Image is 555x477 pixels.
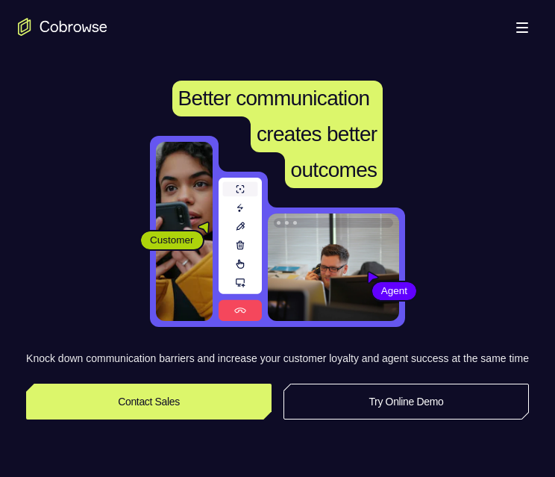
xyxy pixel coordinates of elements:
a: Contact Sales [26,384,272,420]
a: Try Online Demo [283,384,529,420]
a: Go to the home page [18,18,107,36]
img: A customer holding their phone [156,142,213,321]
span: Better communication [178,87,370,110]
p: Knock down communication barriers and increase your customer loyalty and agent success at the sam... [26,351,529,366]
span: creates better [257,122,377,146]
img: A series of tools used in co-browsing sessions [219,178,262,321]
img: A customer support agent talking on the phone [268,213,399,321]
